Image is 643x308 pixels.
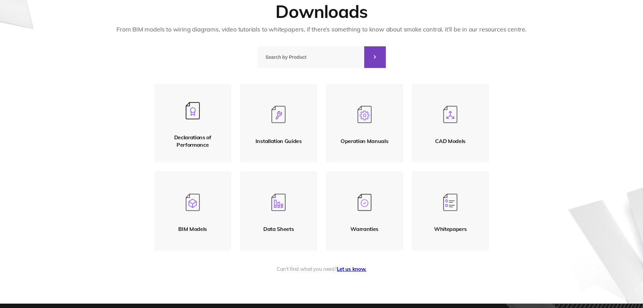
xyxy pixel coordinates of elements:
[178,225,207,233] div: BIM Models
[341,137,389,145] div: Operation Manuals
[326,84,403,162] a: Operation Manuals
[256,137,302,145] div: Installation Guides
[258,46,364,68] input: Search by Product
[337,266,366,272] a: Let us know.
[412,84,489,162] a: CAD Models
[434,225,466,233] div: Whitepapers
[412,172,489,250] a: Whitepapers
[263,225,294,233] div: Data Sheets
[155,172,231,250] a: BIM Models
[240,172,317,250] a: Data Sheets
[435,137,465,145] div: CAD Models
[162,134,224,149] div: Declarations of Performance
[350,225,378,233] div: Warranties
[240,84,317,162] a: Installation Guides
[521,230,643,308] iframe: Chat Widget
[155,84,231,162] a: Declarations of Performance
[326,172,403,250] a: Warranties
[32,25,611,34] div: From BIM models to wiring diagrams, video tutorials to whitepapers, if there’s something to know ...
